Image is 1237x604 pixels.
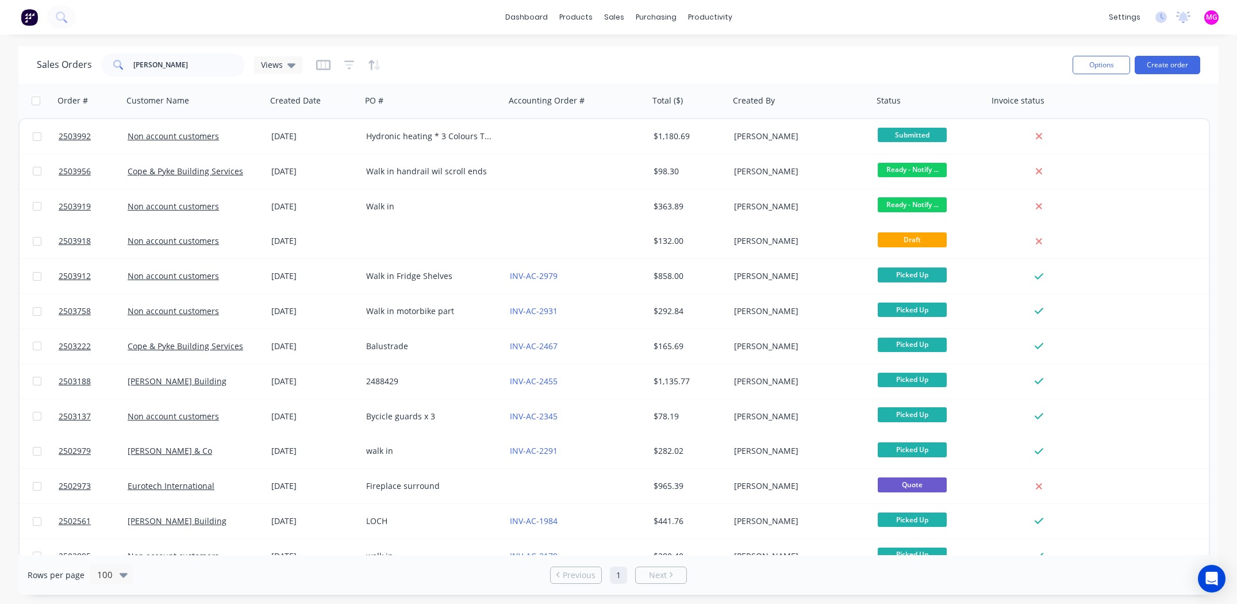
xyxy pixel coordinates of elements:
[510,376,558,387] a: INV-AC-2455
[59,166,91,177] span: 2503956
[654,551,721,562] div: $280.40
[734,341,862,352] div: [PERSON_NAME]
[59,539,128,574] a: 2502895
[21,9,38,26] img: Factory
[545,567,692,584] ul: Pagination
[510,551,558,561] a: INV-AC-2179
[510,341,558,351] a: INV-AC-2467
[59,329,128,364] a: 2503222
[654,166,721,177] div: $98.30
[37,59,92,70] h1: Sales Orders
[652,95,683,106] div: Total ($)
[734,305,862,317] div: [PERSON_NAME]
[128,341,243,351] a: Cope & Pyke Building Services
[878,163,947,177] span: Ready - Notify ...
[128,551,219,561] a: Non account customers
[654,305,721,317] div: $292.84
[554,9,598,26] div: products
[59,480,91,492] span: 2502973
[734,515,862,527] div: [PERSON_NAME]
[682,9,738,26] div: productivity
[59,224,128,258] a: 2503918
[365,95,383,106] div: PO #
[510,270,558,281] a: INV-AC-2979
[366,411,494,422] div: Bycicle guards x 3
[877,95,901,106] div: Status
[1135,56,1200,74] button: Create order
[271,201,357,212] div: [DATE]
[878,338,947,352] span: Picked Up
[878,477,947,492] span: Quote
[271,411,357,422] div: [DATE]
[366,551,494,562] div: walk in
[271,445,357,457] div: [DATE]
[128,515,226,526] a: [PERSON_NAME] Building
[59,376,91,387] span: 2503188
[654,411,721,422] div: $78.19
[59,469,128,503] a: 2502973
[510,411,558,422] a: INV-AC-2345
[878,373,947,387] span: Picked Up
[59,411,91,422] span: 2503137
[654,341,721,352] div: $165.69
[128,411,219,422] a: Non account customers
[654,376,721,387] div: $1,135.77
[500,9,554,26] a: dashboard
[366,131,494,142] div: Hydronic heating * 3 Colours Top coat only
[654,131,721,142] div: $1,180.69
[59,294,128,328] a: 2503758
[271,235,357,247] div: [DATE]
[366,201,494,212] div: Walk in
[878,513,947,527] span: Picked Up
[654,201,721,212] div: $363.89
[271,515,357,527] div: [DATE]
[59,399,128,434] a: 2503137
[734,376,862,387] div: [PERSON_NAME]
[598,9,630,26] div: sales
[366,480,494,492] div: Fireplace surround
[654,515,721,527] div: $441.76
[878,303,947,317] span: Picked Up
[128,445,212,456] a: [PERSON_NAME] & Co
[59,189,128,224] a: 2503919
[1198,565,1226,592] div: Open Intercom Messenger
[59,515,91,527] span: 2502561
[630,9,682,26] div: purchasing
[271,270,357,282] div: [DATE]
[128,131,219,142] a: Non account customers
[366,515,494,527] div: LOCH
[654,445,721,457] div: $282.02
[59,305,91,317] span: 2503758
[59,445,91,457] span: 2502979
[654,480,721,492] div: $965.39
[128,235,219,246] a: Non account customers
[509,95,585,106] div: Accounting Order #
[271,131,357,142] div: [DATE]
[28,569,84,581] span: Rows per page
[510,445,558,456] a: INV-AC-2291
[610,567,627,584] a: Page 1 is your current page
[878,442,947,457] span: Picked Up
[57,95,88,106] div: Order #
[1103,9,1146,26] div: settings
[1206,12,1217,22] span: MG
[510,515,558,526] a: INV-AC-1984
[59,434,128,468] a: 2502979
[270,95,321,106] div: Created Date
[734,235,862,247] div: [PERSON_NAME]
[271,166,357,177] div: [DATE]
[271,305,357,317] div: [DATE]
[654,235,721,247] div: $132.00
[59,154,128,189] a: 2503956
[59,259,128,293] a: 2503912
[366,376,494,387] div: 2488429
[734,411,862,422] div: [PERSON_NAME]
[133,53,245,77] input: Search...
[59,119,128,154] a: 2503992
[271,551,357,562] div: [DATE]
[271,341,357,352] div: [DATE]
[878,197,947,212] span: Ready - Notify ...
[59,235,91,247] span: 2503918
[733,95,775,106] div: Created By
[649,569,667,581] span: Next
